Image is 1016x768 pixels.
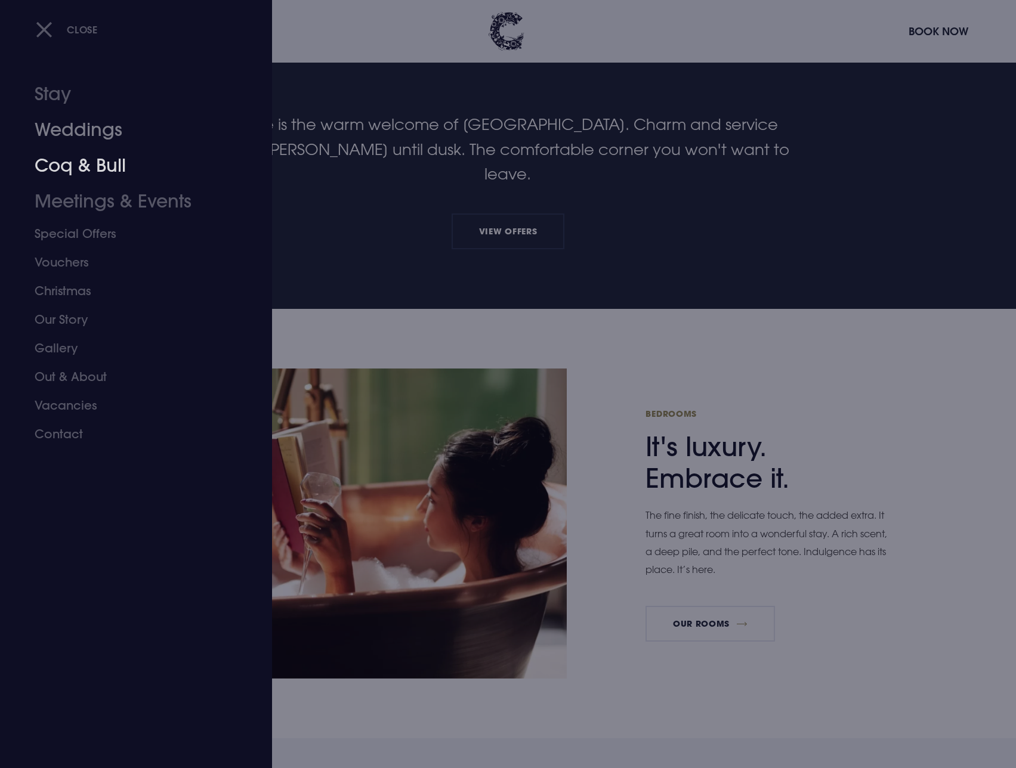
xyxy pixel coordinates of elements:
[36,17,98,42] button: Close
[67,23,98,36] span: Close
[35,219,223,248] a: Special Offers
[35,148,223,184] a: Coq & Bull
[35,76,223,112] a: Stay
[35,184,223,219] a: Meetings & Events
[35,248,223,277] a: Vouchers
[35,420,223,448] a: Contact
[35,277,223,305] a: Christmas
[35,391,223,420] a: Vacancies
[35,334,223,363] a: Gallery
[35,112,223,148] a: Weddings
[35,363,223,391] a: Out & About
[35,305,223,334] a: Our Story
